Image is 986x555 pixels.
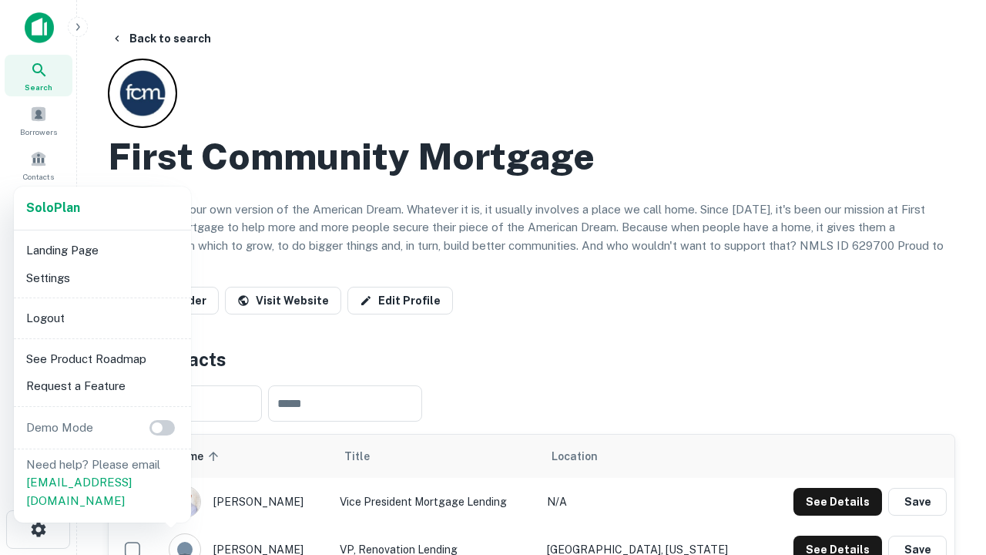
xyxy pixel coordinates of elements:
li: Logout [20,304,185,332]
li: See Product Roadmap [20,345,185,373]
p: Demo Mode [20,419,99,437]
a: [EMAIL_ADDRESS][DOMAIN_NAME] [26,476,132,507]
li: Request a Feature [20,372,185,400]
p: Need help? Please email [26,456,179,510]
a: SoloPlan [26,199,80,217]
li: Settings [20,264,185,292]
strong: Solo Plan [26,200,80,215]
iframe: Chat Widget [909,382,986,456]
li: Landing Page [20,237,185,264]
